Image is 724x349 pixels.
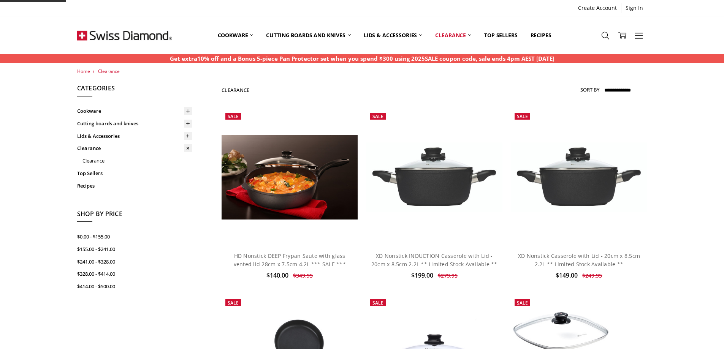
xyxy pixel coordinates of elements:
[228,113,239,120] span: Sale
[77,16,172,54] img: Free Shipping On Every Order
[372,113,383,120] span: Sale
[574,3,621,13] a: Create Account
[266,271,288,280] span: $140.00
[520,222,638,237] a: Add to Cart
[77,243,192,256] a: $155.00 - $241.00
[517,113,528,120] span: Sale
[357,18,429,52] a: Lids & Accessories
[77,84,192,96] h5: Categories
[260,18,357,52] a: Cutting boards and knives
[411,271,433,280] span: $199.00
[524,18,558,52] a: Recipes
[580,84,599,96] label: Sort By
[77,167,192,180] a: Top Sellers
[77,268,192,280] a: $328.00 - $414.00
[211,18,260,52] a: Cookware
[478,18,524,52] a: Top Sellers
[230,222,349,237] a: Add to Cart
[371,252,497,268] a: XD Nonstick INDUCTION Casserole with Lid - 20cm x 8.5cm 2.2L ** Limited Stock Available **
[77,117,192,130] a: Cutting boards and knives
[511,109,647,245] a: XD Nonstick Casserole with Lid - 20cm x 8.5cm 2.2L side view
[222,135,358,220] img: HD Nonstick DEEP Frypan Saute with glass vented lid 28cm x 7.5cm 4.2L *** SALE ***
[82,155,192,167] a: Clearance
[228,300,239,306] span: Sale
[234,252,346,268] a: HD Nonstick DEEP Frypan Saute with glass vented lid 28cm x 7.5cm 4.2L *** SALE ***
[517,300,528,306] span: Sale
[77,256,192,268] a: $241.00 - $328.00
[438,272,458,279] span: $279.95
[293,272,313,279] span: $349.95
[429,18,478,52] a: Clearance
[77,130,192,142] a: Lids & Accessories
[222,87,249,93] h1: Clearance
[77,231,192,243] a: $0.00 - $155.00
[511,142,647,212] img: XD Nonstick Casserole with Lid - 20cm x 8.5cm 2.2L side view
[366,109,502,245] a: XD Nonstick INDUCTION Casserole with Lid - 20cm x 8.5cm 2.2L ** Limited Stock Available **
[98,68,120,74] a: Clearance
[77,142,192,155] a: Clearance
[375,222,494,237] a: Add to Cart
[372,300,383,306] span: Sale
[77,180,192,192] a: Recipes
[366,142,502,212] img: XD Nonstick INDUCTION Casserole with Lid - 20cm x 8.5cm 2.2L ** Limited Stock Available **
[222,109,358,245] a: HD Nonstick DEEP Frypan Saute with glass vented lid 28cm x 7.5cm 4.2L *** SALE ***
[77,280,192,293] a: $414.00 - $500.00
[556,271,578,280] span: $149.00
[77,105,192,117] a: Cookware
[621,3,647,13] a: Sign In
[170,54,554,63] p: Get extra10% off and a Bonus 5-piece Pan Protector set when you spend $300 using 2025SALE coupon ...
[518,252,640,268] a: XD Nonstick Casserole with Lid - 20cm x 8.5cm 2.2L ** Limited Stock Available **
[77,68,90,74] a: Home
[582,272,602,279] span: $249.95
[77,209,192,222] h5: Shop By Price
